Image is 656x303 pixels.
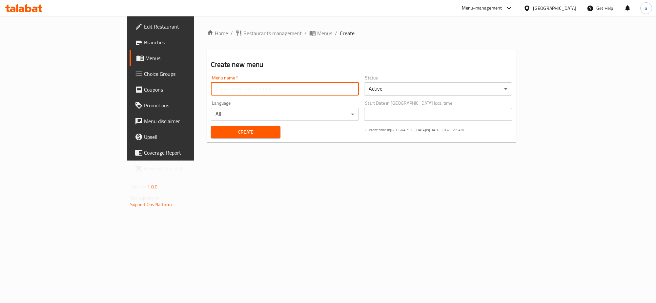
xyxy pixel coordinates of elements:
[130,34,236,50] a: Branches
[211,108,359,121] div: All
[130,97,236,113] a: Promotions
[144,86,231,94] span: Coupons
[211,82,359,96] input: Please enter Menu name
[130,50,236,66] a: Menus
[130,194,160,202] span: Get support on:
[145,54,231,62] span: Menus
[304,29,307,37] li: /
[211,60,512,70] h2: Create new menu
[364,82,512,96] div: Active
[144,70,231,78] span: Choice Groups
[130,129,236,145] a: Upsell
[130,19,236,34] a: Edit Restaurant
[243,29,302,37] span: Restaurants management
[340,29,355,37] span: Create
[207,29,516,37] nav: breadcrumb
[144,164,231,172] span: Grocery Checklist
[211,126,280,138] button: Create
[130,82,236,97] a: Coupons
[144,101,231,109] span: Promotions
[130,200,172,209] a: Support.OpsPlatform
[144,133,231,141] span: Upsell
[335,29,337,37] li: /
[144,117,231,125] span: Menu disclaimer
[130,145,236,161] a: Coverage Report
[144,149,231,157] span: Coverage Report
[144,38,231,46] span: Branches
[216,128,275,136] span: Create
[236,29,302,37] a: Restaurants management
[309,29,332,37] a: Menus
[130,161,236,176] a: Grocery Checklist
[462,4,502,12] div: Menu-management
[144,23,231,31] span: Edit Restaurant
[317,29,332,37] span: Menus
[130,183,146,191] span: Version:
[365,127,512,133] p: Current time in [GEOGRAPHIC_DATA] is [DATE] 10:45:22 AM
[130,66,236,82] a: Choice Groups
[533,5,576,12] div: [GEOGRAPHIC_DATA]
[130,113,236,129] a: Menu disclaimer
[147,183,157,191] span: 1.0.0
[645,5,647,12] span: a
